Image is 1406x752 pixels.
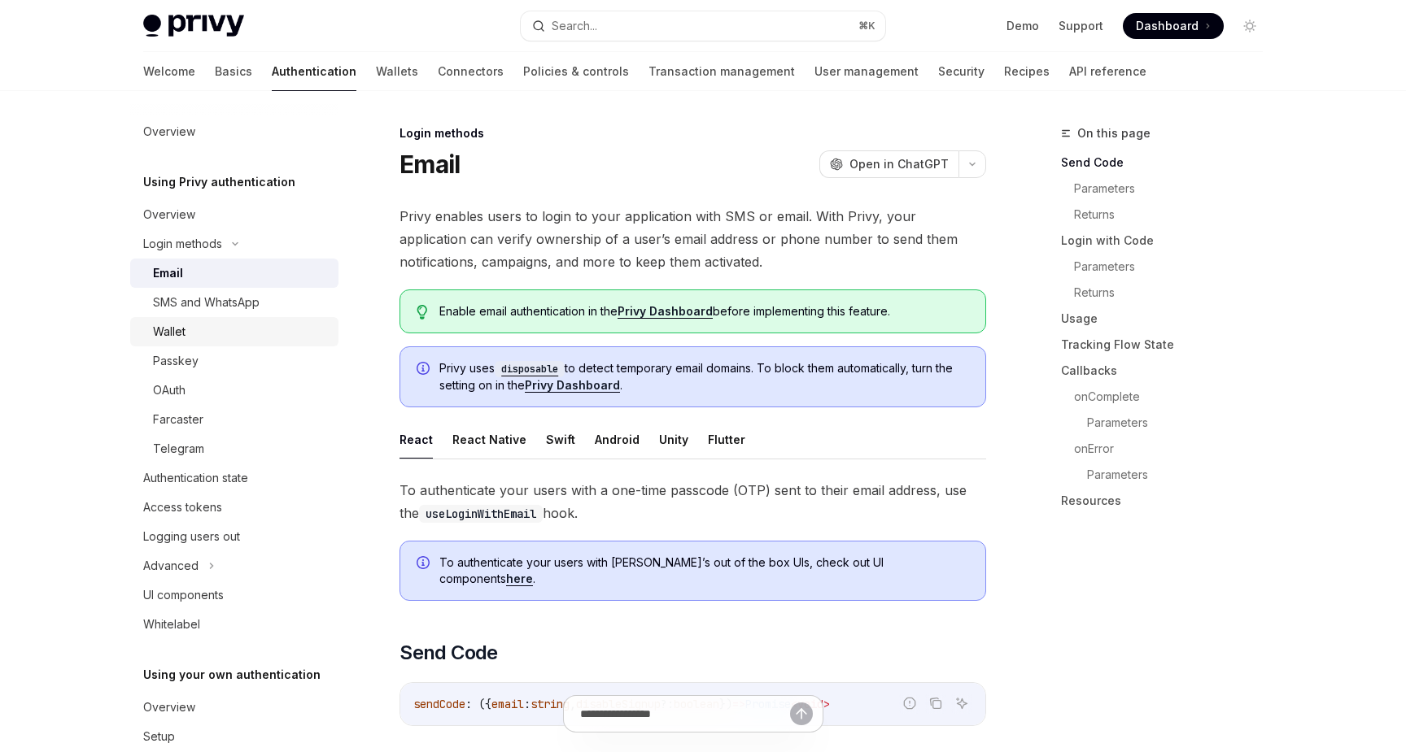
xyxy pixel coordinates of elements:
a: Passkey [130,346,338,376]
a: User management [814,52,919,91]
a: Transaction management [648,52,795,91]
div: Access tokens [143,498,222,517]
a: Support [1059,18,1103,34]
a: Logging users out [130,522,338,551]
a: Parameters [1061,462,1276,488]
span: Dashboard [1136,18,1199,34]
a: onComplete [1061,384,1276,410]
button: Swift [546,420,575,459]
a: here [506,572,533,586]
button: Search...⌘K [521,11,885,41]
a: Access tokens [130,493,338,522]
div: Login methods [143,234,222,254]
a: Welcome [143,52,195,91]
span: To authenticate your users with [PERSON_NAME]’s out of the box UIs, check out UI components . [439,554,969,587]
a: API reference [1069,52,1146,91]
button: Open in ChatGPT [819,150,958,178]
a: Overview [130,117,338,146]
a: Authentication state [130,463,338,493]
div: Setup [143,727,175,746]
div: Telegram [153,439,204,459]
code: useLoginWithEmail [419,505,543,523]
a: Callbacks [1061,358,1276,384]
button: Flutter [708,420,745,459]
button: Advanced [130,551,338,580]
a: OAuth [130,376,338,405]
a: Privy Dashboard [618,304,713,319]
a: Security [938,52,985,91]
a: Dashboard [1123,13,1224,39]
div: Wallet [153,322,186,341]
a: UI components [130,580,338,610]
div: Login methods [400,125,986,141]
div: Farcaster [153,410,203,429]
div: SMS and WhatsApp [153,293,260,312]
a: Tracking Flow State [1061,332,1276,358]
h1: Email [400,150,460,179]
a: Returns [1061,202,1276,228]
div: Email [153,263,183,283]
button: Android [595,420,640,459]
a: Overview [130,200,338,229]
span: Open in ChatGPT [849,156,949,172]
button: Login methods [130,229,338,259]
a: Farcaster [130,405,338,434]
a: Wallet [130,317,338,346]
h5: Using your own authentication [143,665,321,685]
a: Overview [130,693,338,722]
div: Overview [143,205,195,224]
a: Parameters [1061,176,1276,202]
a: Recipes [1004,52,1050,91]
a: Parameters [1061,254,1276,280]
button: Unity [659,420,688,459]
div: Passkey [153,351,199,371]
span: Enable email authentication in the before implementing this feature. [439,303,969,319]
div: Logging users out [143,527,240,546]
a: onError [1061,436,1276,462]
h5: Using Privy authentication [143,172,295,192]
span: Send Code [400,640,498,666]
a: Whitelabel [130,610,338,639]
code: disposable [495,361,565,377]
button: Toggle dark mode [1237,13,1263,39]
a: disposable [495,361,565,375]
a: SMS and WhatsApp [130,288,338,317]
div: Overview [143,122,195,141]
svg: Info [417,362,433,378]
svg: Info [417,556,433,572]
div: OAuth [153,380,186,400]
a: Resources [1061,488,1276,514]
span: ⌘ K [858,20,875,33]
button: React Native [452,420,526,459]
span: To authenticate your users with a one-time passcode (OTP) sent to their email address, use the hook. [400,479,986,524]
a: Usage [1061,306,1276,332]
a: Returns [1061,280,1276,306]
div: UI components [143,585,224,605]
div: Search... [552,16,597,36]
a: Demo [1006,18,1039,34]
div: Advanced [143,556,199,576]
div: Whitelabel [143,615,200,634]
input: Ask a question... [580,696,790,732]
a: Login with Code [1061,228,1276,254]
span: Privy enables users to login to your application with SMS or email. With Privy, your application ... [400,205,986,273]
button: React [400,420,433,459]
img: light logo [143,15,244,37]
a: Connectors [438,52,504,91]
a: Email [130,259,338,288]
button: Send message [790,702,813,725]
div: Overview [143,698,195,717]
a: Send Code [1061,150,1276,176]
a: Wallets [376,52,418,91]
svg: Tip [417,305,428,319]
span: On this page [1077,124,1151,143]
a: Setup [130,722,338,751]
span: Privy uses to detect temporary email domains. To block them automatically, turn the setting on in... [439,360,969,393]
div: Authentication state [143,468,248,488]
a: Authentication [272,52,356,91]
a: Parameters [1061,410,1276,436]
a: Basics [215,52,252,91]
a: Privy Dashboard [525,378,620,393]
a: Policies & controls [523,52,629,91]
a: Telegram [130,434,338,463]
